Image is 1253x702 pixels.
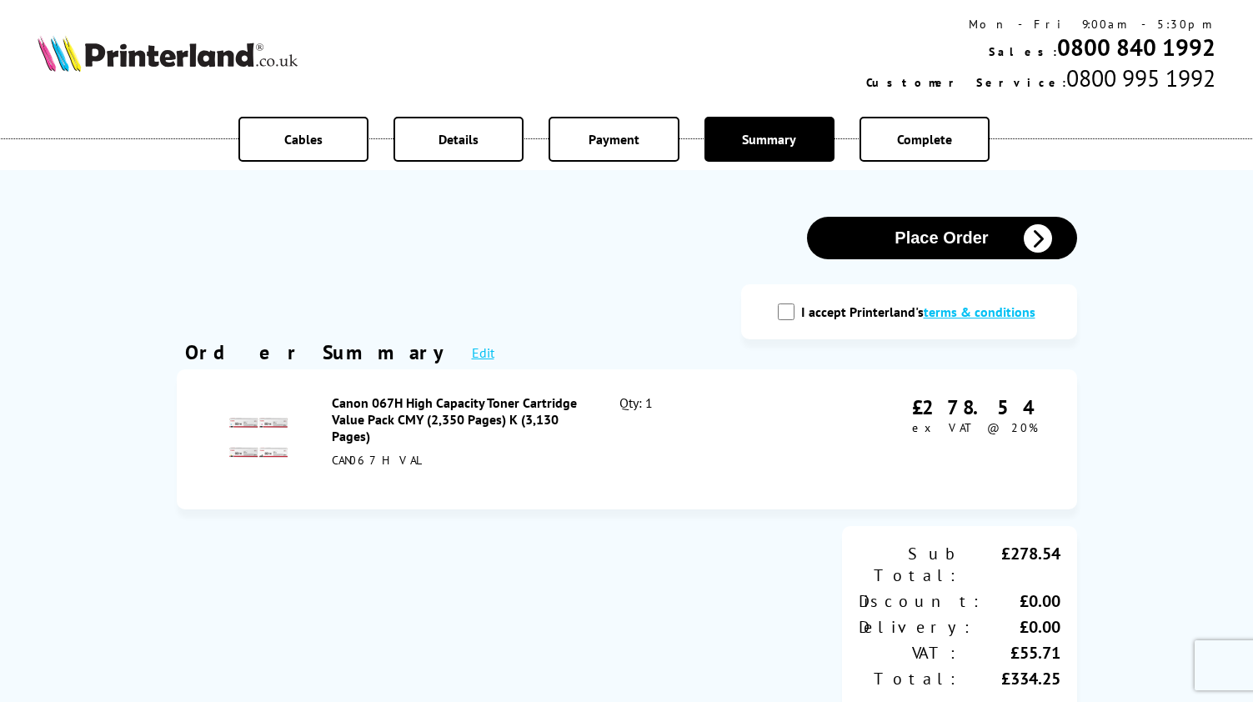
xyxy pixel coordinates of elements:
[185,339,455,365] div: Order Summary
[229,409,288,467] img: Canon 067H High Capacity Toner Cartridge Value Pack CMY (2,350 Pages) K (3,130 Pages)
[983,590,1060,612] div: £0.00
[439,131,479,148] span: Details
[912,420,1038,435] span: ex VAT @ 20%
[960,543,1060,586] div: £278.54
[619,394,792,484] div: Qty: 1
[1057,32,1215,63] a: 0800 840 1992
[332,453,584,468] div: CAN067HVAL
[897,131,952,148] span: Complete
[332,394,584,444] div: Canon 067H High Capacity Toner Cartridge Value Pack CMY (2,350 Pages) K (3,130 Pages)
[859,543,960,586] div: Sub Total:
[960,668,1060,689] div: £334.25
[472,344,494,361] a: Edit
[742,131,796,148] span: Summary
[38,35,298,72] img: Printerland Logo
[924,303,1035,320] a: modal_tc
[1066,63,1215,93] span: 0800 995 1992
[284,131,323,148] span: Cables
[589,131,639,148] span: Payment
[801,303,1044,320] label: I accept Printerland's
[989,44,1057,59] span: Sales:
[866,17,1215,32] div: Mon - Fri 9:00am - 5:30pm
[859,616,974,638] div: Delivery:
[866,75,1066,90] span: Customer Service:
[859,590,983,612] div: Discount:
[807,217,1077,259] button: Place Order
[859,642,960,664] div: VAT:
[974,616,1060,638] div: £0.00
[912,394,1052,420] div: £278.54
[960,642,1060,664] div: £55.71
[859,668,960,689] div: Total:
